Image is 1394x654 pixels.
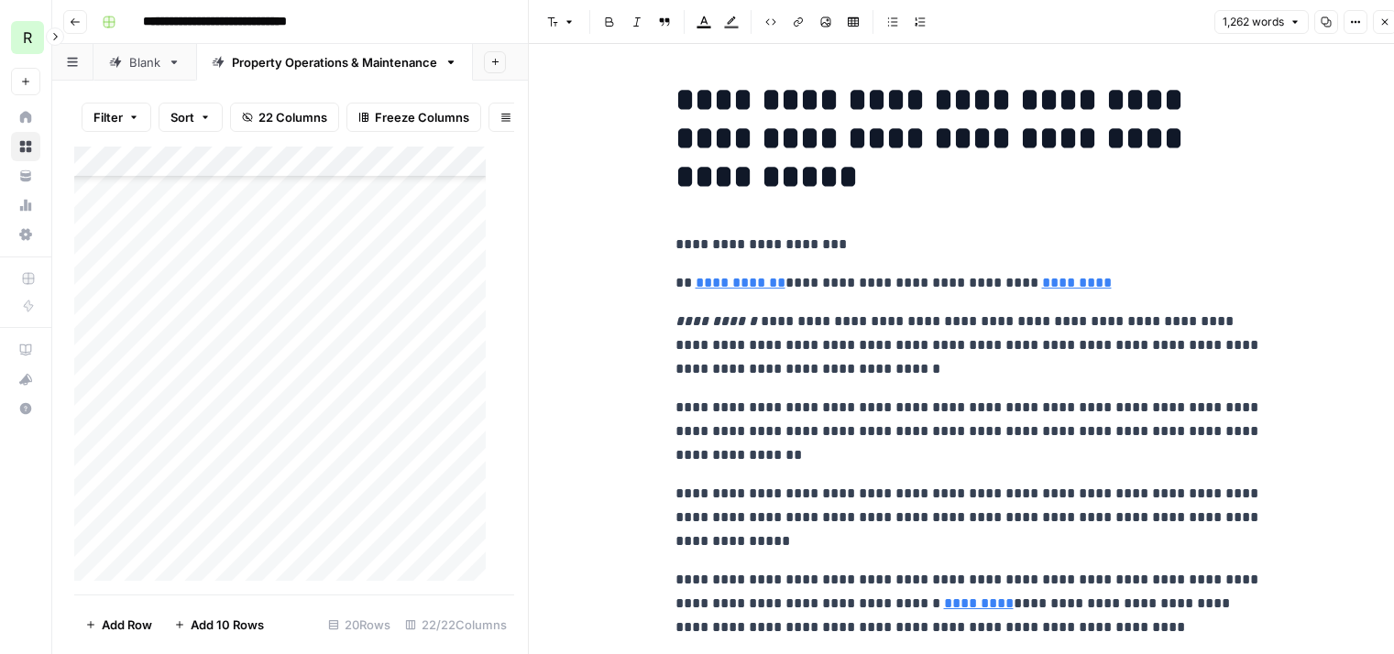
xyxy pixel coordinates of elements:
a: AirOps Academy [11,335,40,365]
span: 22 Columns [258,108,327,126]
div: 20 Rows [321,610,398,639]
a: Browse [11,132,40,161]
div: Property Operations & Maintenance [232,53,437,71]
a: Settings [11,220,40,249]
button: Filter [82,103,151,132]
button: Help + Support [11,394,40,423]
span: Add 10 Rows [191,616,264,634]
div: 22/22 Columns [398,610,514,639]
a: Blank [93,44,196,81]
button: Add 10 Rows [163,610,275,639]
span: 1,262 words [1223,14,1284,30]
a: Property Operations & Maintenance [196,44,473,81]
button: Sort [159,103,223,132]
span: R [23,27,32,49]
button: Workspace: Re-Leased [11,15,40,60]
span: Add Row [102,616,152,634]
a: Usage [11,191,40,220]
button: Freeze Columns [346,103,481,132]
span: Filter [93,108,123,126]
div: What's new? [12,365,39,393]
span: Sort [170,108,194,126]
a: Home [11,103,40,132]
button: What's new? [11,365,40,394]
button: 1,262 words [1214,10,1309,34]
button: Add Row [74,610,163,639]
a: Your Data [11,161,40,191]
span: Freeze Columns [375,108,469,126]
button: 22 Columns [230,103,339,132]
div: Blank [129,53,160,71]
